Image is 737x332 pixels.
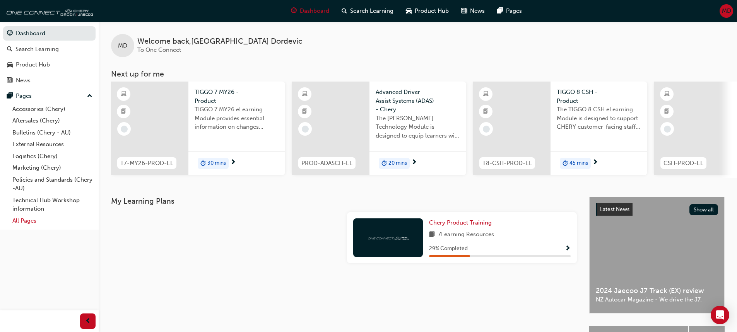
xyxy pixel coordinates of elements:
span: Search Learning [350,7,393,15]
span: CSH-PROD-EL [663,159,703,168]
div: Open Intercom Messenger [711,306,729,324]
button: Pages [3,89,96,103]
span: prev-icon [85,317,91,326]
a: Policies and Standards (Chery -AU) [9,174,96,194]
span: News [470,7,485,15]
img: oneconnect [367,234,409,241]
a: Accessories (Chery) [9,103,96,115]
a: T7-MY26-PROD-ELTIGGO 7 MY26 - ProductTIGGO 7 MY26 eLearning Module provides essential information... [111,82,285,175]
span: pages-icon [7,93,13,100]
button: MD [720,4,733,18]
img: oneconnect [4,3,93,19]
a: External Resources [9,138,96,150]
span: Show Progress [565,245,571,252]
span: MD [118,41,127,50]
span: learningRecordVerb_NONE-icon [483,126,490,133]
span: booktick-icon [483,107,489,117]
a: news-iconNews [455,3,491,19]
span: PROD-ADASCH-EL [301,159,352,168]
span: car-icon [406,6,412,16]
span: book-icon [429,230,435,240]
span: 30 mins [207,159,226,168]
h3: My Learning Plans [111,197,577,206]
a: All Pages [9,215,96,227]
span: next-icon [411,159,417,166]
span: Pages [506,7,522,15]
span: duration-icon [563,158,568,169]
a: pages-iconPages [491,3,528,19]
a: Latest NewsShow all [596,203,718,216]
span: Advanced Driver Assist Systems (ADAS) - Chery [376,88,460,114]
a: Marketing (Chery) [9,162,96,174]
a: Latest NewsShow all2024 Jaecoo J7 Track (EX) reviewNZ Autocar Magazine - We drive the J7. [589,197,725,313]
span: Dashboard [300,7,329,15]
span: To One Connect [137,46,181,53]
span: next-icon [592,159,598,166]
a: guage-iconDashboard [285,3,335,19]
span: T8-CSH-PROD-EL [482,159,532,168]
span: duration-icon [200,158,206,169]
span: The TIGGO 8 CSH eLearning Module is designed to support CHERY customer-facing staff with the prod... [557,105,641,131]
span: TIGGO 7 MY26 - Product [195,88,279,105]
span: booktick-icon [121,107,127,117]
span: booktick-icon [302,107,308,117]
a: Logistics (Chery) [9,150,96,162]
span: Product Hub [415,7,449,15]
span: 29 % Completed [429,244,468,253]
a: T8-CSH-PROD-ELTIGGO 8 CSH - ProductThe TIGGO 8 CSH eLearning Module is designed to support CHERY ... [473,82,647,175]
div: Pages [16,92,32,100]
span: news-icon [7,77,13,84]
a: Technical Hub Workshop information [9,194,96,215]
div: Search Learning [15,45,59,54]
span: learningResourceType_ELEARNING-icon [483,89,489,99]
span: 2024 Jaecoo J7 Track (EX) review [596,286,718,295]
a: Search Learning [3,42,96,56]
a: car-iconProduct Hub [400,3,455,19]
span: 7 Learning Resources [438,230,494,240]
span: MD [722,7,731,15]
span: 20 mins [388,159,407,168]
span: guage-icon [291,6,297,16]
span: search-icon [342,6,347,16]
span: NZ Autocar Magazine - We drive the J7. [596,295,718,304]
span: search-icon [7,46,12,53]
div: News [16,76,31,85]
span: next-icon [230,159,236,166]
span: Chery Product Training [429,219,492,226]
span: news-icon [461,6,467,16]
span: up-icon [87,91,92,101]
span: TIGGO 8 CSH - Product [557,88,641,105]
span: guage-icon [7,30,13,37]
span: learningRecordVerb_NONE-icon [664,126,671,133]
div: Product Hub [16,60,50,69]
a: Bulletins (Chery - AU) [9,127,96,139]
span: duration-icon [381,158,387,169]
h3: Next up for me [99,70,737,78]
span: learningResourceType_ELEARNING-icon [121,89,127,99]
span: Welcome back , [GEOGRAPHIC_DATA] Dordevic [137,37,303,46]
a: search-iconSearch Learning [335,3,400,19]
button: DashboardSearch LearningProduct HubNews [3,25,96,89]
a: Dashboard [3,26,96,41]
span: T7-MY26-PROD-EL [120,159,173,168]
span: The [PERSON_NAME] Technology Module is designed to equip learners with essential knowledge about ... [376,114,460,140]
span: learningRecordVerb_NONE-icon [302,126,309,133]
a: Chery Product Training [429,218,495,227]
span: car-icon [7,61,13,68]
span: learningResourceType_ELEARNING-icon [302,89,308,99]
span: booktick-icon [664,107,670,117]
span: 45 mins [569,159,588,168]
button: Show all [689,204,718,215]
span: learningResourceType_ELEARNING-icon [664,89,670,99]
a: Product Hub [3,58,96,72]
span: pages-icon [497,6,503,16]
a: News [3,73,96,88]
span: TIGGO 7 MY26 eLearning Module provides essential information on changes introduced with the new M... [195,105,279,131]
span: Latest News [600,206,629,213]
button: Show Progress [565,244,571,254]
a: Aftersales (Chery) [9,115,96,127]
span: learningRecordVerb_NONE-icon [121,126,128,133]
a: PROD-ADASCH-ELAdvanced Driver Assist Systems (ADAS) - CheryThe [PERSON_NAME] Technology Module is... [292,82,466,175]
